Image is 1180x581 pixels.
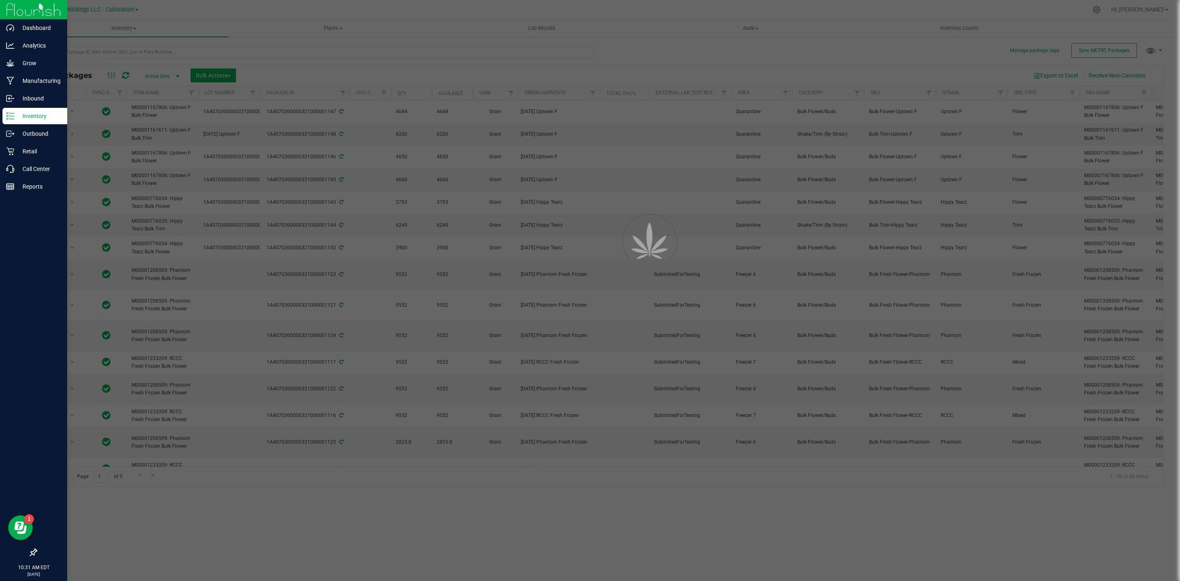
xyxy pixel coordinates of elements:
inline-svg: Reports [6,182,14,191]
inline-svg: Call Center [6,165,14,173]
inline-svg: Manufacturing [6,77,14,85]
iframe: Resource center [8,515,33,540]
inline-svg: Grow [6,59,14,67]
inline-svg: Inventory [6,112,14,120]
p: 10:31 AM EDT [4,564,64,571]
p: Analytics [14,41,64,50]
p: Reports [14,182,64,191]
inline-svg: Outbound [6,130,14,138]
iframe: Resource center unread badge [24,514,34,524]
inline-svg: Analytics [6,41,14,50]
inline-svg: Inbound [6,94,14,103]
p: Manufacturing [14,76,64,86]
p: [DATE] [4,571,64,577]
p: Call Center [14,164,64,174]
inline-svg: Retail [6,147,14,155]
p: Retail [14,146,64,156]
p: Dashboard [14,23,64,33]
p: Inventory [14,111,64,121]
p: Grow [14,58,64,68]
p: Outbound [14,129,64,139]
p: Inbound [14,93,64,103]
inline-svg: Dashboard [6,24,14,32]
